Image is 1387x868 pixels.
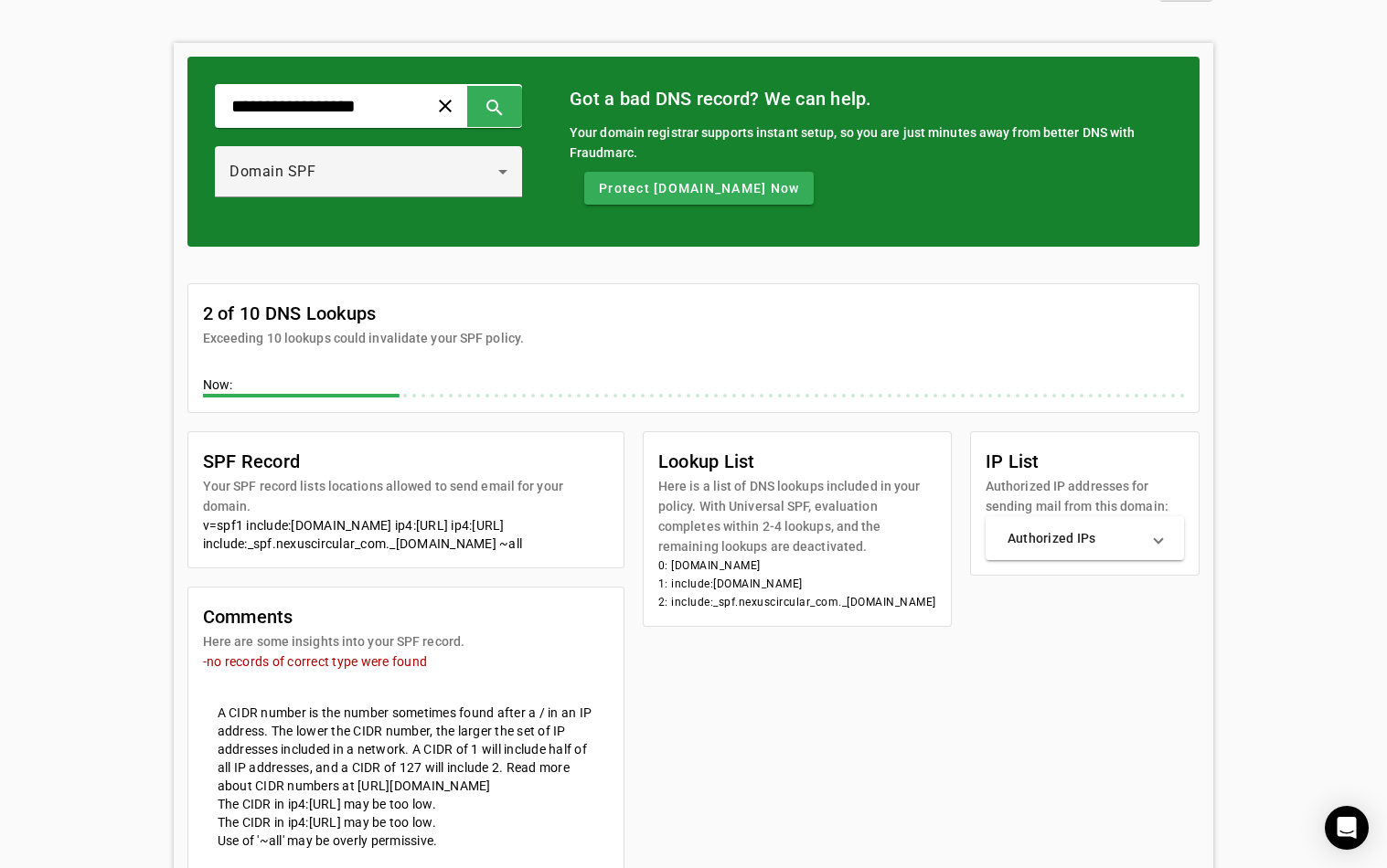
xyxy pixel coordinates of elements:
[203,476,609,516] mat-card-subtitle: Your SPF record lists locations allowed to send email for your domain.
[203,299,524,328] mat-card-title: 2 of 10 DNS Lookups
[203,631,464,651] mat-card-subtitle: Here are some insights into your SPF record.
[570,122,1172,163] div: Your domain registrar supports instant setup, so you are just minutes away from better DNS with F...
[203,689,609,795] mat-card-content: A CIDR number is the number sometimes found after a / in an IP address. The lower the CIDR number...
[584,172,814,205] button: Protect [DOMAIN_NAME] Now
[986,476,1185,516] mat-card-subtitle: Authorized IP addresses for sending mail from this domain:
[203,447,609,476] mat-card-title: SPF Record
[1008,529,1141,547] mat-panel-title: Authorized IPs
[986,447,1185,476] mat-card-title: IP List
[203,651,609,671] mat-error: -no records of correct type were found
[203,376,1185,397] div: Now:
[1325,806,1369,850] div: Open Intercom Messenger
[203,795,609,813] mat-card-content: The CIDR in ip4:[URL] may be too low.
[203,831,609,864] mat-card-content: Use of '~all' may be overly permissive.
[229,163,315,180] span: Domain SPF
[658,447,936,476] mat-card-title: Lookup List
[658,575,936,593] li: 1: include:[DOMAIN_NAME]
[986,516,1185,560] mat-expansion-panel-header: Authorized IPs
[599,179,799,197] span: Protect [DOMAIN_NAME] Now
[203,516,609,553] div: v=spf1 include:[DOMAIN_NAME] ip4:[URL] ip4:[URL] include:_spf.nexuscircular_com._[DOMAIN_NAME] ~all
[658,593,936,611] li: 2: include:_spf.nexuscircular_com._[DOMAIN_NAME]
[203,813,609,831] mat-card-content: The CIDR in ip4:[URL] may be too low.
[658,476,936,556] mat-card-subtitle: Here is a list of DNS lookups included in your policy. With Universal SPF, evaluation completes w...
[658,556,936,575] li: 0: [DOMAIN_NAME]
[570,84,1172,113] mat-card-title: Got a bad DNS record? We can help.
[203,602,464,631] mat-card-title: Comments
[203,328,524,348] mat-card-subtitle: Exceeding 10 lookups could invalidate your SPF policy.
